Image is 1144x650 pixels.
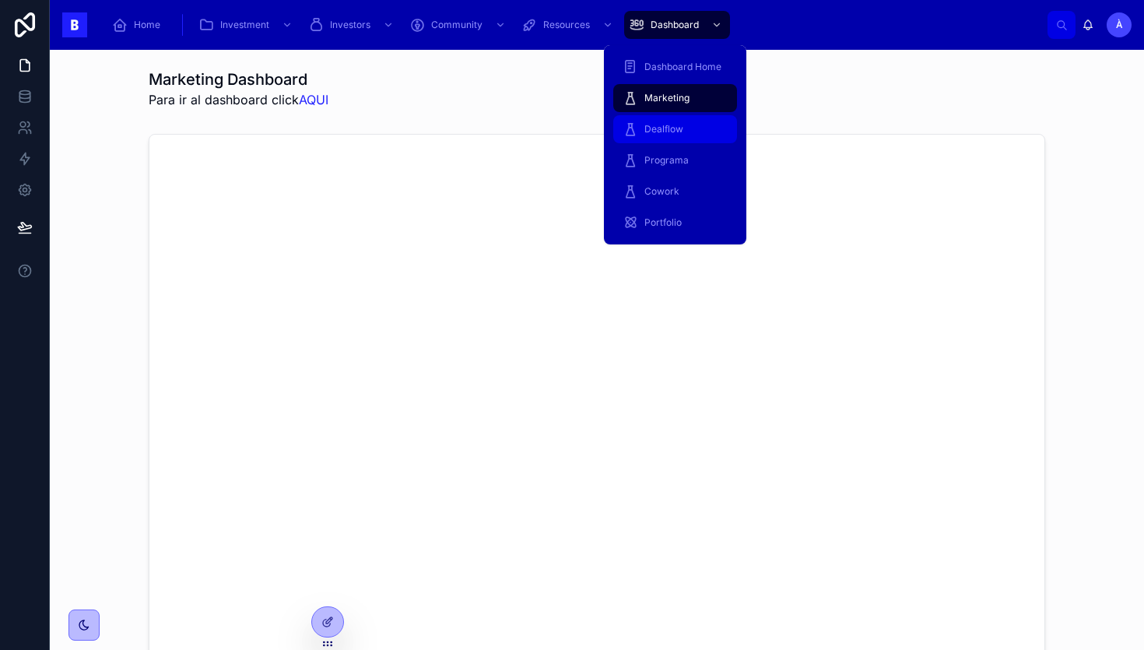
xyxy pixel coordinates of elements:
[194,11,300,39] a: Investment
[644,216,682,229] span: Portfolio
[405,11,514,39] a: Community
[431,19,483,31] span: Community
[644,61,721,73] span: Dashboard Home
[651,19,699,31] span: Dashboard
[100,8,1047,42] div: scrollable content
[330,19,370,31] span: Investors
[149,90,328,109] span: Para ir al dashboard click
[644,92,690,104] span: Marketing
[543,19,590,31] span: Resources
[613,115,737,143] a: Dealflow
[1116,19,1123,31] span: À
[613,146,737,174] a: Programa
[613,209,737,237] a: Portfolio
[644,154,689,167] span: Programa
[62,12,87,37] img: App logo
[613,177,737,206] a: Cowork
[644,185,679,198] span: Cowork
[613,84,737,112] a: Marketing
[644,123,683,135] span: Dealflow
[299,92,328,107] a: AQUI
[149,69,328,90] h1: Marketing Dashboard
[134,19,160,31] span: Home
[304,11,402,39] a: Investors
[220,19,269,31] span: Investment
[624,11,730,39] a: Dashboard
[613,53,737,81] a: Dashboard Home
[517,11,621,39] a: Resources
[107,11,171,39] a: Home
